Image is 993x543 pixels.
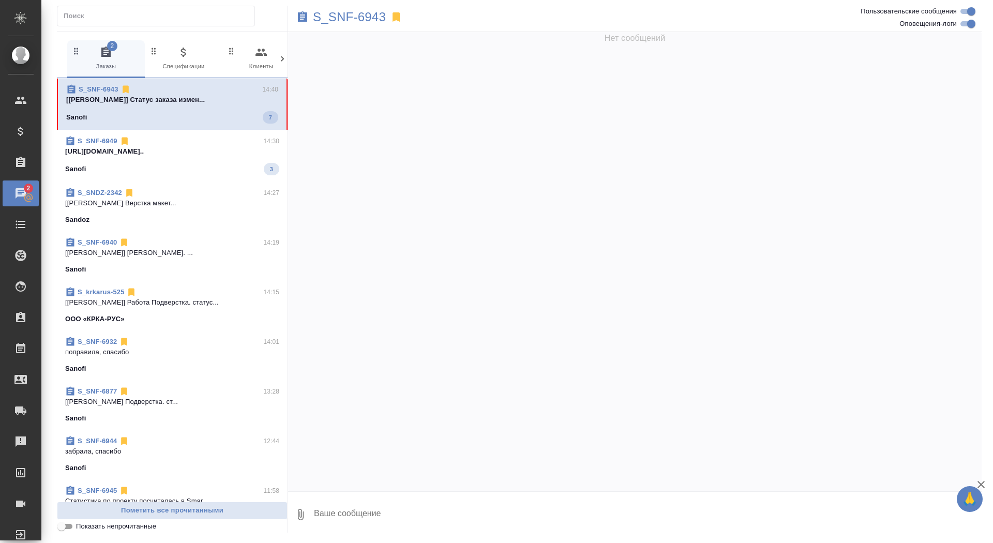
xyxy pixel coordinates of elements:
[78,288,124,296] a: S_krkarus-525
[263,436,279,446] p: 12:44
[264,164,279,174] span: 3
[57,380,288,430] div: S_SNF-687713:28[[PERSON_NAME] Подверстка. ст...Sanofi
[119,337,129,347] svg: Отписаться
[65,413,86,424] p: Sanofi
[65,164,86,174] p: Sanofi
[57,78,288,130] div: S_SNF-694314:40[[PERSON_NAME]] Статус заказа измен...Sanofi7
[263,386,279,397] p: 13:28
[78,137,117,145] a: S_SNF-6949
[263,188,279,198] p: 14:27
[121,84,131,95] svg: Отписаться
[57,130,288,182] div: S_SNF-694914:30[URL][DOMAIN_NAME]..Sanofi3
[65,496,279,506] p: Cтатистика по проекту посчиталась в Smar...
[107,41,117,51] span: 2
[957,486,983,512] button: 🙏
[65,264,86,275] p: Sanofi
[78,437,117,445] a: S_SNF-6944
[57,479,288,529] div: S_SNF-694511:58Cтатистика по проекту посчиталась в Smar...Sanofi
[263,112,278,123] span: 7
[124,188,134,198] svg: Отписаться
[227,46,296,71] span: Клиенты
[71,46,141,71] span: Заказы
[57,231,288,281] div: S_SNF-694014:19[[PERSON_NAME]] [PERSON_NAME]. ...Sanofi
[78,338,117,345] a: S_SNF-6932
[119,436,129,446] svg: Отписаться
[119,237,129,248] svg: Отписаться
[57,182,288,231] div: S_SNDZ-234214:27[[PERSON_NAME] Верстка макет...Sandoz
[78,387,117,395] a: S_SNF-6877
[65,364,86,374] p: Sanofi
[263,337,279,347] p: 14:01
[76,521,156,532] span: Показать непрочитанные
[63,505,282,517] span: Пометить все прочитанными
[79,85,118,93] a: S_SNF-6943
[20,183,36,193] span: 2
[65,446,279,457] p: забрала, спасибо
[262,84,278,95] p: 14:40
[66,95,278,105] p: [[PERSON_NAME]] Статус заказа измен...
[227,46,236,56] svg: Зажми и перетащи, чтобы поменять порядок вкладок
[263,136,279,146] p: 14:30
[65,146,279,157] p: [URL][DOMAIN_NAME]..
[57,430,288,479] div: S_SNF-694412:44забрала, спасибоSanofi
[263,287,279,297] p: 14:15
[126,287,137,297] svg: Отписаться
[65,347,279,357] p: поправила, спасибо
[263,237,279,248] p: 14:19
[263,486,279,496] p: 11:58
[65,314,125,324] p: ООО «КРКА-РУС»
[65,397,279,407] p: [[PERSON_NAME] Подверстка. ст...
[78,238,117,246] a: S_SNF-6940
[64,9,254,23] input: Поиск
[57,502,288,520] button: Пометить все прочитанными
[78,487,117,494] a: S_SNF-6945
[71,46,81,56] svg: Зажми и перетащи, чтобы поменять порядок вкладок
[65,297,279,308] p: [[PERSON_NAME]] Работа Подверстка. статус...
[899,19,957,29] span: Оповещения-логи
[861,6,957,17] span: Пользовательские сообщения
[65,248,279,258] p: [[PERSON_NAME]] [PERSON_NAME]. ...
[605,32,666,44] span: Нет сообщений
[3,180,39,206] a: 2
[78,189,122,197] a: S_SNDZ-2342
[65,215,89,225] p: Sandoz
[149,46,159,56] svg: Зажми и перетащи, чтобы поменять порядок вкладок
[119,486,129,496] svg: Отписаться
[119,136,130,146] svg: Отписаться
[65,463,86,473] p: Sanofi
[57,281,288,330] div: S_krkarus-52514:15[[PERSON_NAME]] Работа Подверстка. статус...ООО «КРКА-РУС»
[313,12,386,22] a: S_SNF-6943
[65,198,279,208] p: [[PERSON_NAME] Верстка макет...
[149,46,218,71] span: Спецификации
[961,488,979,510] span: 🙏
[119,386,129,397] svg: Отписаться
[57,330,288,380] div: S_SNF-693214:01поправила, спасибоSanofi
[66,112,87,123] p: Sanofi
